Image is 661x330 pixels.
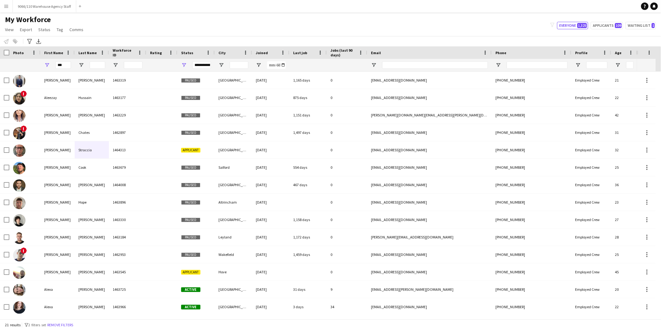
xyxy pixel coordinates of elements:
div: [EMAIL_ADDRESS][DOMAIN_NAME] [367,176,492,193]
button: Open Filter Menu [575,62,581,68]
img: Alejandra Gallegos Vergara [13,110,26,122]
div: [PERSON_NAME] [40,124,75,141]
div: [PERSON_NAME] [75,281,109,298]
div: [DATE] [252,141,289,158]
div: [PHONE_NUMBER] [492,229,571,246]
div: [GEOGRAPHIC_DATA] [215,106,252,124]
div: [PERSON_NAME] [40,141,75,158]
div: [GEOGRAPHIC_DATA] [215,72,252,89]
span: 1 [652,23,655,28]
div: [PERSON_NAME] [40,194,75,211]
div: [PHONE_NUMBER] [492,124,571,141]
div: 0 [327,176,367,193]
div: [PERSON_NAME] [75,263,109,280]
div: 0 [327,141,367,158]
div: [PERSON_NAME] [40,211,75,228]
div: Salford [215,159,252,176]
span: Paused [181,252,200,257]
div: [DATE] [252,298,289,315]
input: Phone Filter Input [507,61,568,69]
span: 109 [615,23,622,28]
div: 9 [327,281,367,298]
div: Wakefield [215,246,252,263]
div: [PHONE_NUMBER] [492,281,571,298]
span: Status [38,27,50,32]
div: 0 [327,89,367,106]
button: Open Filter Menu [181,62,187,68]
span: Age [615,50,621,55]
div: 1,151 days [289,106,327,124]
div: 1,459 days [289,246,327,263]
span: Applicant [181,270,200,275]
div: [GEOGRAPHIC_DATA] [215,124,252,141]
div: Hove [215,263,252,280]
span: Last job [293,50,307,55]
span: Applicant [181,148,200,153]
div: [EMAIL_ADDRESS][DOMAIN_NAME] [367,246,492,263]
div: [PERSON_NAME][EMAIL_ADDRESS][DOMAIN_NAME] [367,229,492,246]
div: [EMAIL_ADDRESS][DOMAIN_NAME] [367,194,492,211]
div: 1,497 days [289,124,327,141]
div: 1463330 [109,211,146,228]
a: Status [36,26,53,34]
span: Paused [181,130,200,135]
span: ! [21,247,27,254]
app-action-btn: Export XLSX [35,38,42,45]
span: Paused [181,200,200,205]
button: 9066/110 Warehouse Agency Staff [13,0,76,12]
span: Tag [57,27,63,32]
div: [PHONE_NUMBER] [492,141,571,158]
div: [DATE] [252,211,289,228]
span: Paused [181,165,200,170]
div: [PHONE_NUMBER] [492,263,571,280]
div: [PHONE_NUMBER] [492,211,571,228]
div: 1463545 [109,263,146,280]
div: 1463177 [109,89,146,106]
div: [PERSON_NAME] [75,106,109,124]
div: [PHONE_NUMBER] [492,72,571,89]
div: Altrincham [215,194,252,211]
button: Open Filter Menu [615,62,621,68]
img: Alexa Cassell [13,284,26,296]
div: 1463725 [109,281,146,298]
span: ! [21,125,27,132]
div: [PERSON_NAME] [75,72,109,89]
a: View [2,26,16,34]
span: Last Name [78,50,97,55]
div: 0 [327,72,367,89]
div: [GEOGRAPHIC_DATA] [215,176,252,193]
div: [PERSON_NAME] [40,229,75,246]
span: My Workforce [5,15,51,24]
div: [PERSON_NAME] [75,246,109,263]
input: City Filter Input [230,61,248,69]
div: [EMAIL_ADDRESS][DOMAIN_NAME] [367,89,492,106]
div: [DATE] [252,89,289,106]
div: 1,172 days [289,229,327,246]
img: Alexa Clark [13,301,26,314]
input: Last Name Filter Input [90,61,105,69]
button: Remove filters [46,322,74,328]
div: Hope [75,194,109,211]
div: 0 [327,159,367,176]
img: Alex Jacobs [13,214,26,227]
input: Joined Filter Input [267,61,286,69]
div: [EMAIL_ADDRESS][DOMAIN_NAME] [367,124,492,141]
div: [PERSON_NAME] [75,176,109,193]
div: [DATE] [252,106,289,124]
div: [PERSON_NAME] [40,263,75,280]
div: [PHONE_NUMBER] [492,106,571,124]
img: Alex Reed [13,232,26,244]
span: Paused [181,235,200,240]
div: Aleezay [40,89,75,106]
input: Profile Filter Input [586,61,607,69]
span: Paused [181,183,200,187]
div: 0 [327,124,367,141]
div: 1463319 [109,72,146,89]
div: [PHONE_NUMBER] [492,176,571,193]
div: [PERSON_NAME] [75,229,109,246]
span: First Name [44,50,63,55]
div: 0 [327,211,367,228]
div: [EMAIL_ADDRESS][DOMAIN_NAME] [367,298,492,315]
div: 1463184 [109,229,146,246]
div: 0 [327,106,367,124]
